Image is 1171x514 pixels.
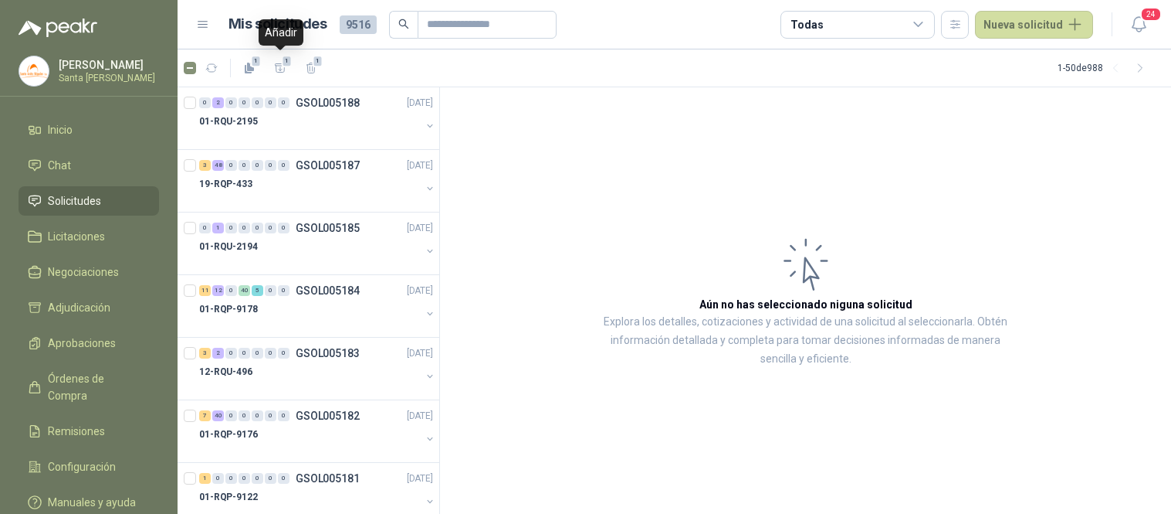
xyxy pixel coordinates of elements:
div: 0 [239,223,250,233]
div: 3 [199,160,211,171]
p: 19-RQP-433 [199,177,252,192]
button: Nueva solicitud [975,11,1093,39]
div: 0 [199,223,211,233]
div: 0 [278,223,289,233]
p: 01-RQP-9176 [199,427,258,442]
div: 0 [225,285,237,296]
div: 40 [212,410,224,421]
p: [DATE] [407,409,433,424]
span: 24 [1140,7,1162,22]
div: 48 [212,160,224,171]
div: 0 [252,223,263,233]
div: 0 [239,473,250,484]
div: 1 - 50 de 988 [1058,56,1152,80]
p: 01-RQP-9122 [199,490,258,505]
div: 0 [252,348,263,359]
p: 01-RQU-2195 [199,114,258,129]
a: Órdenes de Compra [19,364,159,410]
a: Remisiones [19,417,159,446]
div: 0 [278,97,289,108]
div: 0 [252,473,263,484]
div: 0 [199,97,211,108]
p: GSOL005181 [296,473,360,484]
div: 0 [265,473,276,484]
div: 1 [212,223,224,233]
p: Explora los detalles, cotizaciones y actividad de una solicitud al seleccionarla. Obtén informaci... [594,313,1017,369]
p: [DATE] [407,158,433,173]
button: 24 [1125,11,1152,39]
p: [DATE] [407,471,433,486]
a: Aprobaciones [19,328,159,358]
a: Configuración [19,452,159,482]
p: [DATE] [407,221,433,236]
div: 0 [278,160,289,171]
span: 1 [282,55,293,67]
p: GSOL005183 [296,348,360,359]
button: 1 [268,56,293,80]
p: [DATE] [407,284,433,298]
button: 1 [237,56,262,80]
span: 1 [313,55,323,67]
div: 0 [278,473,289,484]
div: 3 [199,348,211,359]
div: 40 [239,285,250,296]
div: 7 [199,410,211,421]
span: 1 [251,55,262,67]
p: [DATE] [407,346,433,361]
div: 0 [225,410,237,421]
span: Aprobaciones [48,335,116,352]
div: 1 [199,473,211,484]
div: 0 [265,160,276,171]
p: 01-RQU-2194 [199,240,258,254]
p: GSOL005184 [296,285,360,296]
div: 0 [265,223,276,233]
div: 0 [239,97,250,108]
span: Negociaciones [48,264,119,281]
p: GSOL005188 [296,97,360,108]
div: 0 [252,97,263,108]
div: 0 [265,97,276,108]
div: 0 [239,410,250,421]
a: 0 2 0 0 0 0 0 GSOL005188[DATE] 01-RQU-2195 [199,94,436,143]
a: 0 1 0 0 0 0 0 GSOL005185[DATE] 01-RQU-2194 [199,219,436,268]
div: 11 [199,285,211,296]
span: Órdenes de Compra [48,370,144,404]
div: 0 [239,160,250,171]
div: 0 [265,410,276,421]
img: Company Logo [19,56,49,86]
div: 0 [278,348,289,359]
span: Manuales y ayuda [48,494,136,511]
a: Inicio [19,115,159,145]
div: 0 [265,348,276,359]
div: 0 [225,223,237,233]
p: [PERSON_NAME] [59,60,155,70]
p: GSOL005182 [296,410,360,421]
div: 2 [212,348,224,359]
div: 0 [225,97,237,108]
span: Remisiones [48,423,105,440]
a: Negociaciones [19,257,159,287]
span: Chat [48,157,71,174]
div: 0 [252,410,263,421]
a: 3 2 0 0 0 0 0 GSOL005183[DATE] 12-RQU-496 [199,344,436,393]
a: Licitaciones [19,222,159,251]
div: 0 [212,473,224,484]
div: 5 [252,285,263,296]
div: 0 [225,348,237,359]
div: Todas [790,16,823,33]
div: 0 [225,160,237,171]
div: 0 [239,348,250,359]
a: Solicitudes [19,186,159,216]
img: Logo peakr [19,19,97,37]
p: GSOL005185 [296,223,360,233]
p: GSOL005187 [296,160,360,171]
div: 0 [278,410,289,421]
p: [DATE] [407,96,433,111]
div: 2 [212,97,224,108]
span: Licitaciones [48,228,105,245]
div: 0 [265,285,276,296]
div: Añadir [259,19,303,46]
h1: Mis solicitudes [228,13,327,36]
span: search [398,19,409,29]
a: Adjudicación [19,293,159,322]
